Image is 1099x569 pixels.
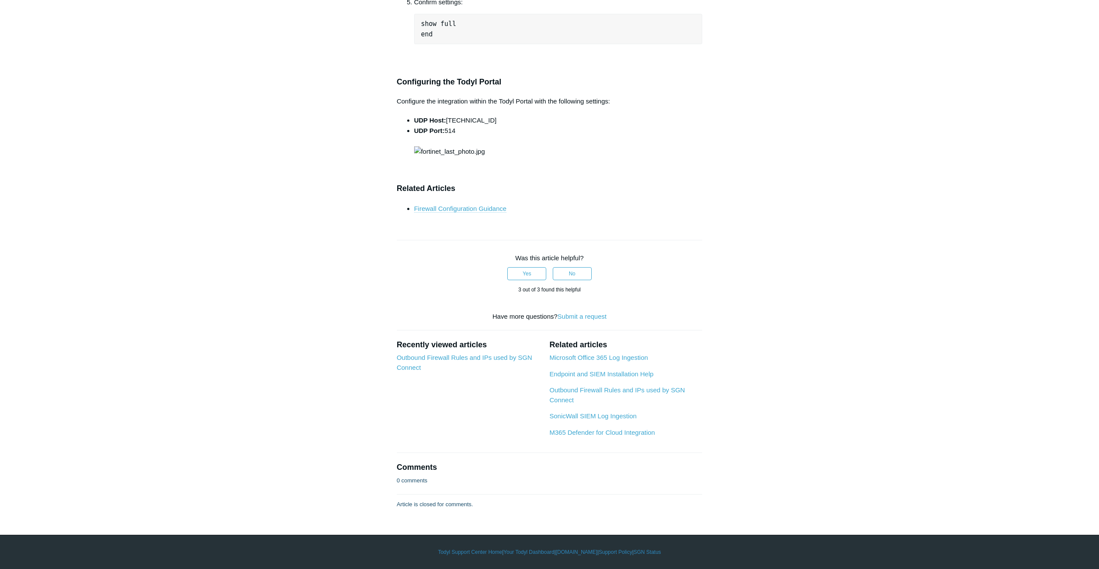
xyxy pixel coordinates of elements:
[397,462,703,473] h2: Comments
[549,354,648,361] a: Microsoft Office 365 Log Ingestion
[397,500,473,509] p: Article is closed for comments.
[558,313,606,320] a: Submit a request
[553,267,592,280] button: This article was not helpful
[397,76,703,88] h3: Configuring the Todyl Portal
[507,267,546,280] button: This article was helpful
[518,287,580,293] span: 3 out of 3 found this helpful
[515,254,584,262] span: Was this article helpful?
[438,548,502,556] a: Todyl Support Center Home
[414,126,703,157] li: 514
[414,115,703,126] li: [TECHNICAL_ID]
[414,116,446,124] strong: UDP Host:
[397,96,703,107] p: Configure the integration within the Todyl Portal with the following settings:
[414,127,445,134] strong: UDP Port:
[414,14,703,44] pre: show full end
[549,412,636,420] a: SonicWall SIEM Log Ingestion
[397,339,541,351] h2: Recently viewed articles
[556,548,597,556] a: [DOMAIN_NAME]
[549,386,685,404] a: Outbound Firewall Rules and IPs used by SGN Connect
[599,548,632,556] a: Support Policy
[397,476,428,485] p: 0 comments
[397,312,703,322] div: Have more questions?
[397,354,532,371] a: Outbound Firewall Rules and IPs used by SGN Connect
[298,548,801,556] div: | | | |
[503,548,554,556] a: Your Todyl Dashboard
[414,205,506,213] a: Firewall Configuration Guidance
[549,370,653,378] a: Endpoint and SIEM Installation Help
[414,146,485,157] img: fortinet_last_photo.jpg
[397,182,703,195] h3: Related Articles
[634,548,661,556] a: SGN Status
[549,339,702,351] h2: Related articles
[549,429,655,436] a: M365 Defender for Cloud Integration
